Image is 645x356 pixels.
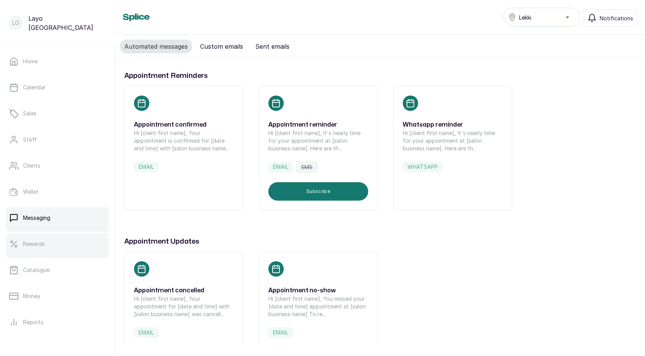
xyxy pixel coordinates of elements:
a: Reports [6,311,109,333]
label: email [268,327,293,338]
h3: Appointment reminder [268,120,368,129]
p: Hi [client first name], It's nearly time for your appointment at [salon business name]. Here are ... [403,129,503,152]
a: Rewards [6,233,109,255]
span: Lekki [519,13,531,21]
p: Reports [23,318,43,326]
p: Catalogue [23,266,50,274]
a: Staff [6,129,109,150]
label: email [134,162,159,172]
p: Home [23,58,38,65]
a: Messaging [6,207,109,229]
a: Calendar [6,77,109,98]
p: Wallet [23,188,39,196]
p: LO [12,19,19,27]
label: whatsapp [403,162,443,172]
button: Notifications [583,9,637,27]
h1: Appointment Updates [124,236,636,247]
a: Clients [6,155,109,176]
a: Home [6,51,109,72]
p: Hi [client first name], You missed your [date and time] appointment at [salon business name] To r... [268,295,368,318]
p: Staff [23,136,37,143]
p: Hi [client first name], It's nearly time for your appointment at [salon business name]. Here are ... [268,129,368,152]
button: Sent emails [251,40,294,53]
label: sms [296,162,318,173]
h3: Appointment no-show [268,286,368,295]
p: Layo [GEOGRAPHIC_DATA] [28,14,106,32]
span: Notifications [600,14,633,22]
label: email [134,327,159,338]
p: Money [23,292,40,300]
h3: Appointment confirmed [134,120,234,129]
h3: Appointment cancelled [134,286,234,295]
p: Sales [23,110,36,117]
a: Wallet [6,181,109,203]
p: Calendar [23,84,46,91]
p: Hi [client first name], Your appointment is confirmed for [date and time] with [salon business na... [134,129,234,152]
label: email [268,162,293,173]
p: Messaging [23,214,50,222]
button: Custom emails [195,40,248,53]
h3: Whatsapp reminder [403,120,503,129]
p: Rewards [23,240,45,248]
a: Catalogue [6,259,109,281]
a: Sales [6,103,109,124]
h1: Appointment Reminders [124,71,636,81]
button: Automated messages [120,40,192,53]
button: Lekki [503,8,580,27]
a: Money [6,285,109,307]
p: Hi [client first name], Your appointment for [date and time] with [salon business name] was cance... [134,295,234,318]
p: Clients [23,162,40,170]
button: Subscribe [268,182,368,201]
